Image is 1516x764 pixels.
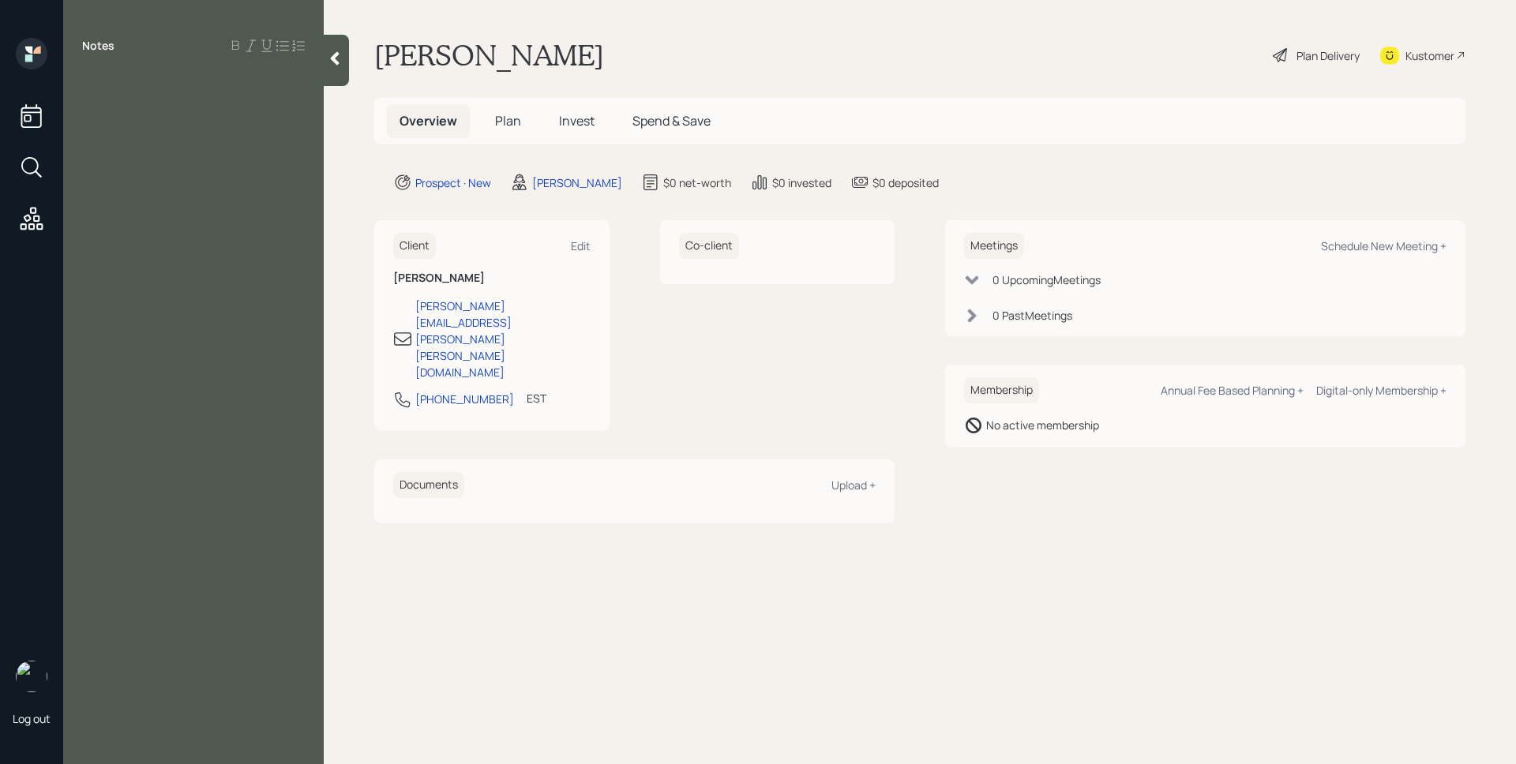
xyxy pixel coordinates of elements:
div: [PERSON_NAME][EMAIL_ADDRESS][PERSON_NAME][PERSON_NAME][DOMAIN_NAME] [415,298,591,380]
img: james-distasi-headshot.png [16,661,47,692]
h6: Membership [964,377,1039,403]
span: Plan [495,112,521,129]
span: Spend & Save [632,112,711,129]
div: 0 Past Meeting s [993,307,1072,324]
h6: Documents [393,472,464,498]
span: Overview [400,112,457,129]
div: Prospect · New [415,174,491,191]
h1: [PERSON_NAME] [374,38,604,73]
h6: Meetings [964,233,1024,259]
div: 0 Upcoming Meeting s [993,272,1101,288]
h6: Client [393,233,436,259]
div: [PHONE_NUMBER] [415,391,514,407]
div: Plan Delivery [1296,47,1360,64]
div: Log out [13,711,51,726]
label: Notes [82,38,114,54]
div: $0 deposited [872,174,939,191]
div: Schedule New Meeting + [1321,238,1447,253]
div: Digital-only Membership + [1316,383,1447,398]
div: Upload + [831,477,876,492]
div: $0 invested [772,174,831,191]
div: $0 net-worth [663,174,731,191]
div: EST [527,390,546,406]
h6: Co-client [679,233,739,259]
div: No active membership [986,417,1099,433]
div: Kustomer [1405,47,1454,64]
div: Edit [571,238,591,253]
h6: [PERSON_NAME] [393,272,591,285]
div: [PERSON_NAME] [532,174,622,191]
span: Invest [559,112,595,129]
div: Annual Fee Based Planning + [1161,383,1304,398]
